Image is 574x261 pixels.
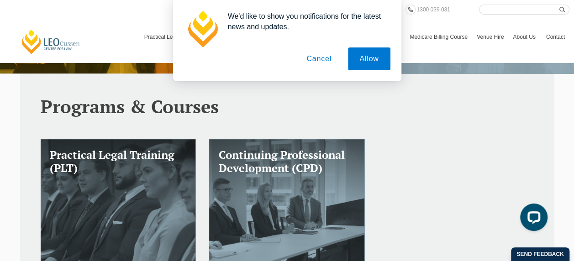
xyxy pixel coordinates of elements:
button: Allow [348,47,390,70]
div: We'd like to show you notifications for the latest news and updates. [221,11,390,32]
img: notification icon [184,11,221,47]
h2: Programs & Courses [41,96,534,116]
iframe: LiveChat chat widget [513,200,551,238]
button: Cancel [295,47,343,70]
h3: Continuing Professional Development (CPD) [218,148,355,175]
h3: Practical Legal Training (PLT) [50,148,187,175]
